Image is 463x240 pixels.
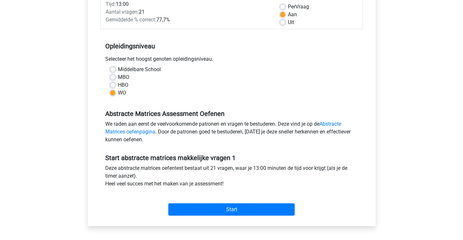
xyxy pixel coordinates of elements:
[118,66,161,73] label: Middelbare School
[100,120,363,146] div: We raden aan eerst de veelvoorkomende patronen en vragen te bestuderen. Deze vind je op de . Door...
[100,164,363,190] div: Deze abstracte matrices oefentest bestaat uit 21 vragen, waar je 13:00 minuten de tijd voor krijg...
[106,17,156,23] span: Gemiddelde % correct:
[105,110,358,118] h5: Abstracte Matrices Assessment Oefenen
[168,203,295,216] input: Start
[101,16,275,24] div: 77,7%
[105,154,358,162] h5: Start abstracte matrices makkelijke vragen 1
[101,8,275,16] div: 21
[288,19,294,26] label: Uit
[106,9,139,15] span: Aantal vragen:
[118,81,128,89] label: HBO
[105,40,358,53] h5: Opleidingsniveau
[288,11,297,19] label: Aan
[288,4,295,10] span: Per
[101,0,275,8] div: 13:00
[100,55,363,66] div: Selecteer het hoogst genoten opleidingsniveau.
[118,89,126,97] label: WO
[288,3,309,11] label: Vraag
[118,73,129,81] label: MBO
[106,1,116,7] span: Tijd:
